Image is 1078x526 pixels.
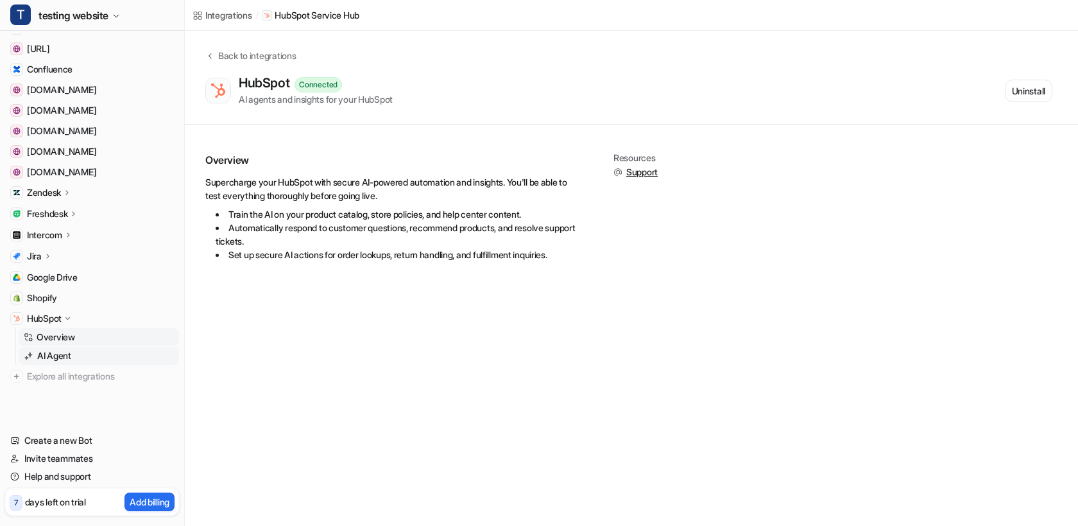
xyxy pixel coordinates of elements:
[27,42,50,55] span: [URL]
[13,252,21,260] img: Jira
[13,294,21,302] img: Shopify
[13,66,21,73] img: Confluence
[13,210,21,218] img: Freshdesk
[19,328,179,346] a: Overview
[27,104,96,117] span: [DOMAIN_NAME]
[13,45,21,53] img: www.eesel.ai
[205,153,577,168] h2: Overview
[27,292,57,304] span: Shopify
[264,12,270,19] img: HubSpot Service Hub icon
[205,49,296,75] button: Back to integrations
[5,143,179,161] a: careers-nri3pl.com[DOMAIN_NAME]
[27,145,96,158] span: [DOMAIN_NAME]
[37,349,71,362] p: AI Agent
[5,367,179,385] a: Explore all integrations
[295,77,342,92] div: Connected
[27,250,42,263] p: Jira
[1005,80,1052,102] button: Uninstall
[626,166,658,179] span: Support
[239,75,295,91] div: HubSpot
[5,450,179,468] a: Invite teammates
[27,83,96,96] span: [DOMAIN_NAME]
[13,231,21,239] img: Intercom
[216,248,577,261] li: Set up secure AI actions for order lookups, return handling, and fulfillment inquiries.
[27,166,96,179] span: [DOMAIN_NAME]
[14,497,18,509] p: 7
[13,127,21,135] img: nri3pl.com
[124,493,175,511] button: Add billing
[27,271,78,284] span: Google Drive
[10,370,23,383] img: explore all integrations
[5,60,179,78] a: ConfluenceConfluence
[5,289,179,307] a: ShopifyShopify
[130,495,169,509] p: Add billing
[216,221,577,248] li: Automatically respond to customer questions, recommend products, and resolve support tickets.
[13,315,21,322] img: HubSpot
[27,125,96,137] span: [DOMAIN_NAME]
[10,4,31,25] span: T
[13,189,21,197] img: Zendesk
[275,9,359,22] p: HubSpot Service Hub
[5,81,179,99] a: support.bikesonline.com.au[DOMAIN_NAME]
[27,366,174,387] span: Explore all integrations
[13,86,21,94] img: support.bikesonline.com.au
[5,122,179,140] a: nri3pl.com[DOMAIN_NAME]
[25,495,86,509] p: days left on trial
[19,347,179,365] a: AI Agent
[613,153,658,163] div: Resources
[27,63,73,76] span: Confluence
[209,82,227,100] img: HubSpot Service Hub
[5,163,179,181] a: www.cardekho.com[DOMAIN_NAME]
[193,8,252,22] a: Integrations
[27,312,62,325] p: HubSpot
[13,107,21,114] img: support.coursiv.io
[27,186,61,199] p: Zendesk
[5,101,179,119] a: support.coursiv.io[DOMAIN_NAME]
[13,168,21,176] img: www.cardekho.com
[205,8,252,22] div: Integrations
[37,331,75,344] p: Overview
[216,207,577,221] li: Train the AI on your product catalog, store policies, and help center content.
[13,148,21,155] img: careers-nri3pl.com
[27,207,67,220] p: Freshdesk
[13,274,21,281] img: Google Drive
[256,10,259,21] span: /
[613,166,658,179] button: Support
[38,6,108,24] span: testing website
[27,229,62,241] p: Intercom
[239,92,393,106] div: AI agents and insights for your HubSpot
[613,168,622,177] img: support.svg
[205,175,577,261] div: Supercharge your HubSpot with secure AI-powered automation and insights. You'll be able to test e...
[214,49,296,62] div: Back to integrations
[262,9,359,22] a: HubSpot Service Hub iconHubSpot Service Hub
[5,432,179,450] a: Create a new Bot
[5,468,179,486] a: Help and support
[5,40,179,58] a: www.eesel.ai[URL]
[5,268,179,286] a: Google DriveGoogle Drive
